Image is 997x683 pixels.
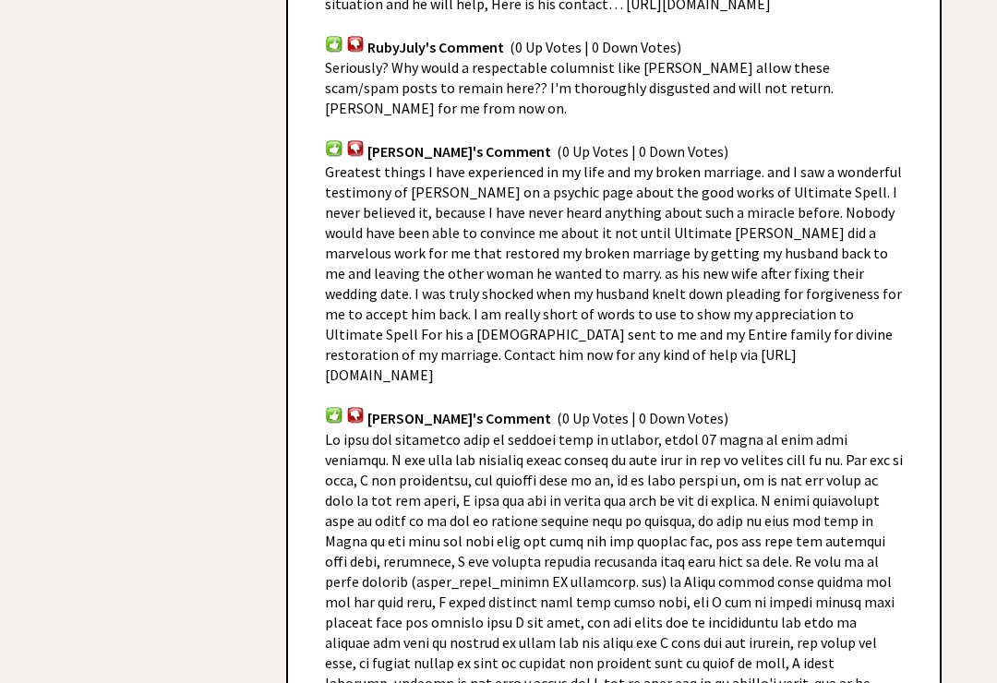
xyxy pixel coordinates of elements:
[346,140,365,158] img: votdown.png
[557,410,728,428] span: (0 Up Votes | 0 Down Votes)
[325,36,343,54] img: votup.png
[346,36,365,54] img: votdown.png
[367,410,551,428] span: [PERSON_NAME]'s Comment
[557,143,728,162] span: (0 Up Votes | 0 Down Votes)
[367,39,504,57] span: RubyJuly's Comment
[510,39,681,57] span: (0 Up Votes | 0 Down Votes)
[346,407,365,425] img: votdown.png
[325,163,902,385] span: Greatest things I have experienced in my life and my broken marriage. and I saw a wonderful testi...
[325,59,834,118] span: Seriously? Why would a respectable columnist like [PERSON_NAME] allow these scam/spam posts to re...
[367,143,551,162] span: [PERSON_NAME]'s Comment
[325,140,343,158] img: votup.png
[325,407,343,425] img: votup.png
